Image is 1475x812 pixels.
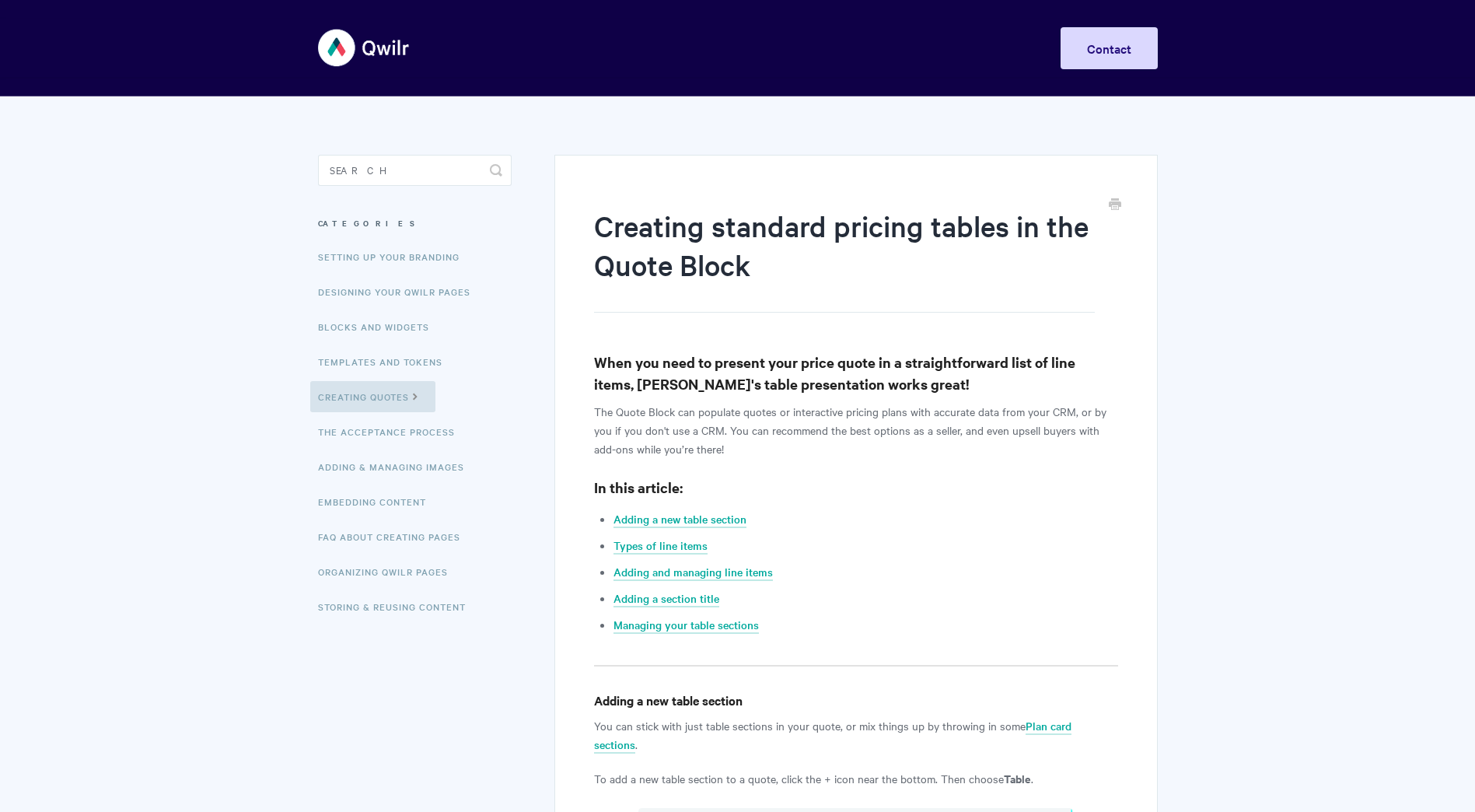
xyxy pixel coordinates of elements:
[318,155,512,186] input: Search
[318,521,472,552] a: FAQ About Creating Pages
[613,590,719,607] a: Adding a section title
[613,564,773,581] a: Adding and managing line items
[318,19,411,77] img: Qwilr Help Center
[594,769,1117,788] p: To add a new table section to a quote, click the + icon near the bottom. Then choose .
[1004,770,1031,786] strong: Table
[318,276,482,307] a: Designing Your Qwilr Pages
[318,556,460,587] a: Organizing Qwilr Pages
[318,241,471,272] a: Setting up your Branding
[613,537,708,555] a: Types of line items
[594,206,1094,313] h1: Creating standard pricing tables in the Quote Block
[594,691,1117,710] h4: Adding a new table section
[318,591,477,622] a: Storing & Reusing Content
[318,451,476,482] a: Adding & Managing Images
[613,511,746,528] a: Adding a new table section
[318,486,438,517] a: Embedding Content
[310,381,435,412] a: Creating Quotes
[318,311,441,342] a: Blocks and Widgets
[594,402,1117,458] p: The Quote Block can populate quotes or interactive pricing plans with accurate data from your CRM...
[594,478,683,497] strong: In this article:
[1109,197,1121,214] a: Print this Article
[594,716,1117,754] p: You can stick with just table sections in your quote, or mix things up by throwing in some .
[318,346,454,377] a: Templates and Tokens
[594,352,1117,395] h3: When you need to present your price quote in a straightforward list of line items, [PERSON_NAME]'...
[318,416,467,447] a: The Acceptance Process
[1061,27,1158,69] a: Contact
[318,209,512,237] h3: Categories
[613,617,759,634] a: Managing your table sections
